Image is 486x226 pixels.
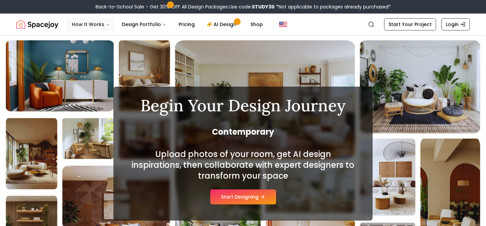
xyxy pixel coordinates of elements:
[130,97,356,114] h1: Begin Your Design Journey
[116,18,172,31] button: Design Portfolio
[279,20,287,28] img: United States
[245,18,268,31] a: Shop
[130,149,356,181] h2: Upload photos of your room, get AI design inspirations, then collaborate with expert designers to...
[252,3,275,10] b: STUDY30
[66,18,115,31] button: How It Works
[384,18,436,30] a: Start Your Project
[96,3,391,10] div: Back-to-School Sale – Get 30% OFF All Design Packages.
[201,18,244,31] a: AI Design
[275,3,391,10] span: *Not applicable to packages already purchased*
[16,18,58,31] img: Spacejoy Logo
[229,3,275,10] span: Use code:
[173,18,200,31] a: Pricing
[130,127,356,137] span: Contemporary
[16,14,470,35] nav: Global
[66,18,268,31] nav: Main
[16,18,58,31] a: Spacejoy
[441,18,470,30] a: Login
[210,189,276,204] button: Start Designing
